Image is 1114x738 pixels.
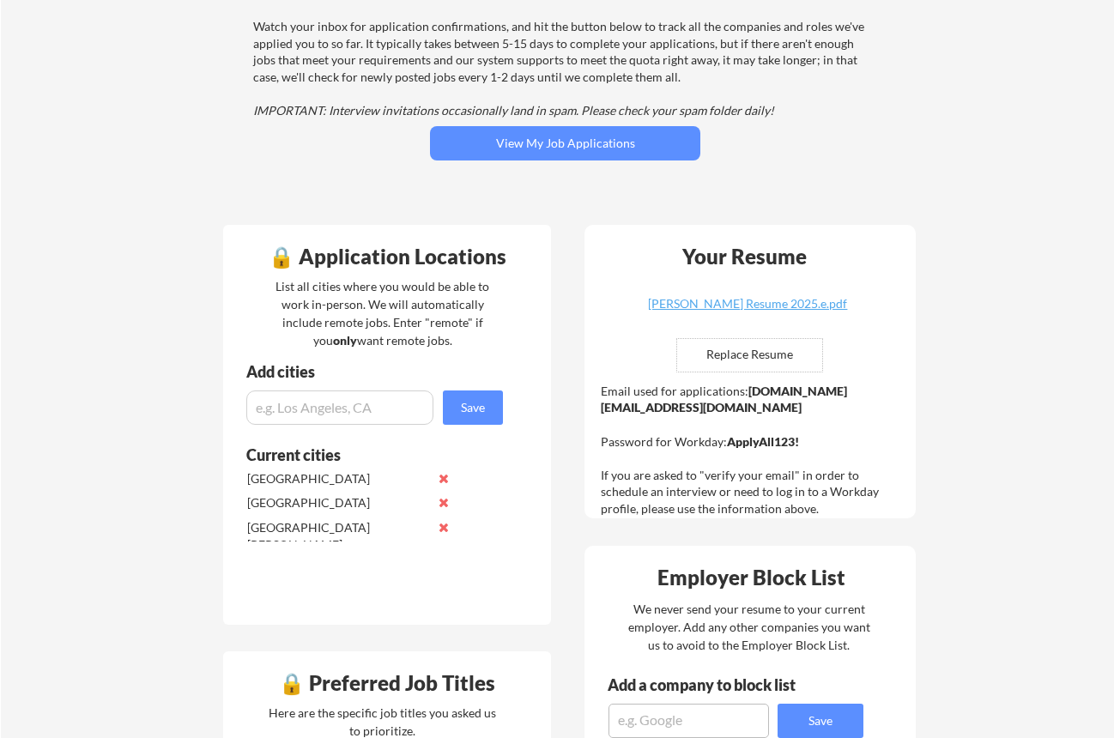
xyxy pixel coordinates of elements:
strong: [DOMAIN_NAME][EMAIL_ADDRESS][DOMAIN_NAME] [601,384,847,415]
div: Add a company to block list [608,677,822,693]
a: [PERSON_NAME] Resume 2025.e.pdf [645,298,850,324]
div: 🔒 Application Locations [227,246,547,267]
strong: ApplyAll123! [727,434,799,449]
div: We never send your resume to your current employer. Add any other companies you want us to avoid ... [627,600,871,654]
div: [PERSON_NAME] Resume 2025.e.pdf [645,298,850,310]
div: Current cities [246,447,484,463]
input: e.g. Los Angeles, CA [246,390,433,425]
div: [GEOGRAPHIC_DATA][PERSON_NAME] [247,519,428,553]
button: Save [443,390,503,425]
div: 🔒 Preferred Job Titles [227,673,547,693]
div: Add cities [246,364,507,379]
em: IMPORTANT: Interview invitations occasionally land in spam. Please check your spam folder daily! [253,103,774,118]
div: List all cities where you would be able to work in-person. We will automatically include remote j... [264,277,500,349]
button: Save [778,704,863,738]
div: Your Resume [659,246,829,267]
button: View My Job Applications [430,126,700,160]
div: Email used for applications: Password for Workday: If you are asked to "verify your email" in ord... [601,383,904,517]
div: Employer Block List [591,567,911,588]
strong: only [333,333,357,348]
div: [GEOGRAPHIC_DATA] [247,470,428,487]
div: [GEOGRAPHIC_DATA] [247,494,428,511]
